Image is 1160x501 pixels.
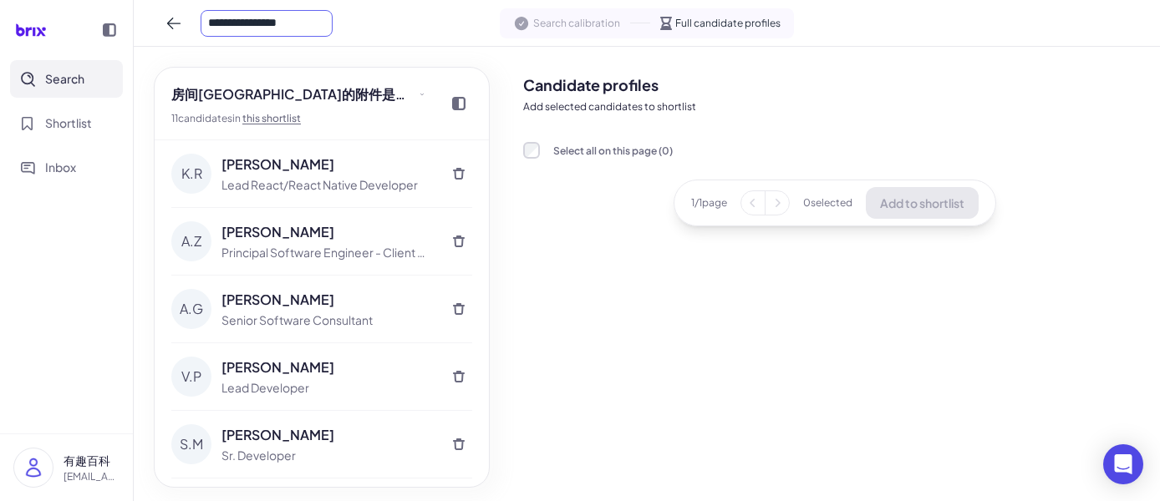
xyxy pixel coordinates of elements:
span: 房间[GEOGRAPHIC_DATA]的附件是打开了发生的接口方式发射点发射点方法 [171,84,415,104]
div: Senior Software Consultant [221,311,435,329]
div: [PERSON_NAME] [221,357,435,377]
div: A.G [171,289,211,329]
button: Inbox [10,149,123,186]
span: Search [45,70,84,88]
input: Select all on this page (0) [523,142,540,159]
p: Add selected candidates to shortlist [523,99,1147,114]
div: A.Z [171,221,211,261]
span: 0 selected [803,195,852,210]
a: this shortlist [242,112,301,124]
div: [PERSON_NAME] [221,290,435,310]
div: Sr. Developer [221,447,435,464]
span: 1 / 1 page [691,195,727,210]
div: [PERSON_NAME] [221,154,435,175]
span: Select all on this page ( 0 ) [553,144,673,157]
span: Full candidate profiles [675,16,781,31]
div: Lead Developer [221,379,435,397]
div: V.P [171,357,211,397]
div: 11 candidate s in [171,111,432,126]
p: [EMAIL_ADDRESS][DOMAIN_NAME] [64,469,120,484]
span: Shortlist [45,114,92,132]
img: user_logo.png [14,448,53,487]
div: Principal Software Engineer - Client Web / Mobile [221,244,435,261]
button: Search [10,60,123,98]
div: S.M [171,424,211,464]
div: [PERSON_NAME] [221,222,435,242]
button: Shortlist [10,104,123,142]
span: Inbox [45,159,76,176]
button: 房间[GEOGRAPHIC_DATA]的附件是打开了发生的接口方式发射点发射点方法 [165,81,432,108]
div: K.R [171,154,211,194]
div: Open Intercom Messenger [1103,444,1143,484]
div: Lead React/React Native Developer [221,176,435,194]
span: Search calibration [533,16,620,31]
div: [PERSON_NAME] [221,425,435,445]
p: 有趣百科 [64,452,120,469]
h2: Candidate profiles [523,73,1147,96]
